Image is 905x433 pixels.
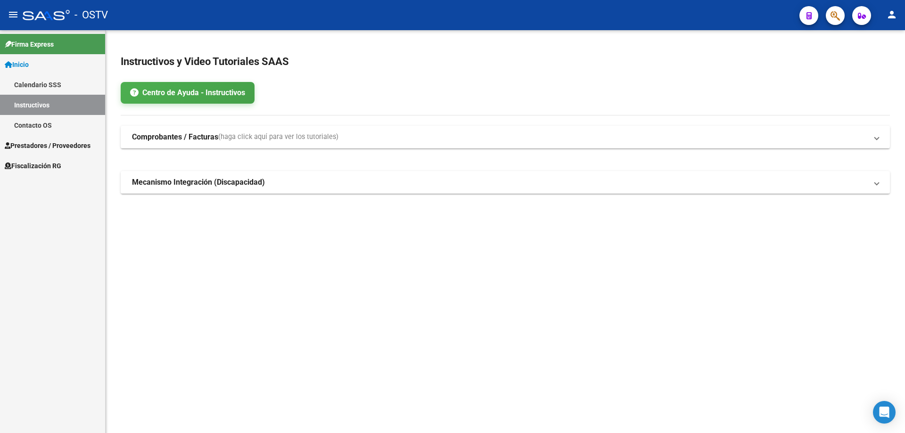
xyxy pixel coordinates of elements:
[121,53,890,71] h2: Instructivos y Video Tutoriales SAAS
[5,140,90,151] span: Prestadores / Proveedores
[5,59,29,70] span: Inicio
[121,126,890,148] mat-expansion-panel-header: Comprobantes / Facturas(haga click aquí para ver los tutoriales)
[132,177,265,188] strong: Mecanismo Integración (Discapacidad)
[132,132,218,142] strong: Comprobantes / Facturas
[8,9,19,20] mat-icon: menu
[74,5,108,25] span: - OSTV
[886,9,897,20] mat-icon: person
[873,401,896,424] div: Open Intercom Messenger
[5,161,61,171] span: Fiscalización RG
[121,82,255,104] a: Centro de Ayuda - Instructivos
[218,132,338,142] span: (haga click aquí para ver los tutoriales)
[121,171,890,194] mat-expansion-panel-header: Mecanismo Integración (Discapacidad)
[5,39,54,49] span: Firma Express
